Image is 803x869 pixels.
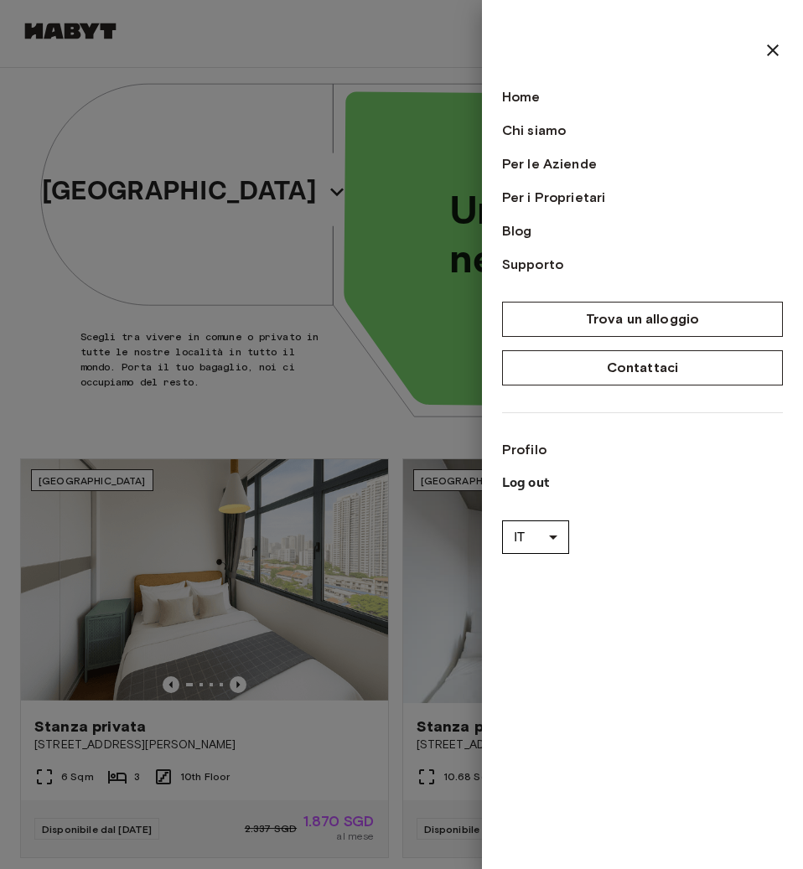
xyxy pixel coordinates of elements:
[502,350,783,385] a: Contattaci
[502,154,783,174] a: Per le Aziende
[502,121,783,141] a: Chi siamo
[502,87,783,107] a: Home
[502,514,569,561] div: IT
[502,188,783,208] a: Per i Proprietari
[502,440,783,460] a: Profilo
[502,302,783,337] a: Trova un alloggio
[502,221,783,241] a: Blog
[502,255,783,275] a: Supporto
[502,473,783,494] p: Log out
